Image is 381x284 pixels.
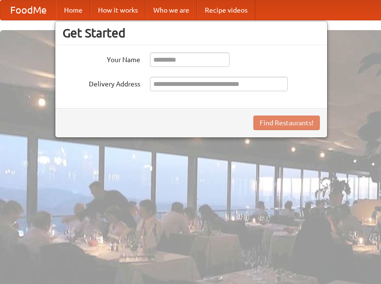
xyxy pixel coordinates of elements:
[63,26,320,40] h3: Get Started
[197,0,255,20] a: Recipe videos
[0,0,56,20] a: FoodMe
[90,0,146,20] a: How it works
[253,116,320,130] button: Find Restaurants!
[63,52,140,65] label: Your Name
[63,77,140,89] label: Delivery Address
[146,0,197,20] a: Who we are
[56,0,90,20] a: Home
